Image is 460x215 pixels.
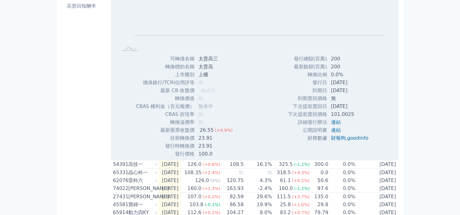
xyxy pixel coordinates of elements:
td: 0.0% [329,201,356,209]
td: [DATE] [327,79,373,87]
td: 29.8 [310,201,329,209]
td: 0.0% [327,71,373,79]
td: [DATE] [159,160,181,169]
div: 雷科六 [128,177,156,184]
td: 到期日 [287,87,327,95]
div: 25.8 [279,201,292,208]
td: 太普高三 [195,55,237,63]
span: 無 [239,170,244,175]
td: 101.0025 [327,110,373,118]
div: 寶緯一 [128,201,156,208]
td: CBAS 權利金（百元報價） [136,102,195,110]
td: 0.0% [329,160,356,169]
div: 27431 [113,193,127,200]
div: 54391 [113,161,127,168]
td: 50.6 [310,177,329,185]
td: 最新 CB 收盤價 [136,87,195,95]
td: 發行價格 [136,150,195,158]
td: [DATE] [356,160,398,169]
span: 無成交 [201,88,216,93]
div: 111.5 [276,193,292,200]
span: (+0.2%) [292,178,310,183]
td: 200 [327,55,373,63]
td: 發行時轉換價 [136,142,195,150]
div: 160.0 [186,185,203,192]
span: (+3.7%) [292,194,310,199]
td: 200 [327,63,373,71]
div: 318.5 [276,169,292,176]
td: 上櫃 [195,71,237,79]
td: 163.93 [221,185,244,193]
div: 65331 [113,169,127,176]
span: (-1.2%) [294,186,310,191]
td: 轉換溢價率 [136,118,195,126]
td: 轉換價值 [136,95,195,102]
span: (+9.9%) [215,128,233,133]
div: 45581 [113,201,127,208]
td: [DATE] [159,193,181,201]
td: [DATE] [159,177,181,185]
td: [DATE] [356,185,398,193]
span: 無 [198,95,203,101]
td: 4.3% [244,177,272,185]
a: 財報狗 [331,135,345,141]
td: 轉換標的名稱 [136,63,195,71]
td: 擔保銀行/TCRI信用評等 [136,79,195,87]
td: 0.0 [310,169,329,177]
td: 0.0% [329,177,356,185]
span: (0%) [210,178,220,183]
div: 61.1 [279,177,292,184]
td: 財務數據 [287,134,327,142]
td: 108.5 [221,160,244,169]
div: 108.35 [183,169,202,176]
td: 120.75 [221,177,244,185]
td: -2.4% [244,185,272,193]
td: 無 [327,95,373,102]
td: [DATE] [327,102,373,110]
td: 86.58 [221,201,244,209]
td: 下次提前賣回日 [287,102,327,110]
td: 詳細發行辦法 [287,118,327,126]
li: 高賣回報酬率 [64,2,108,10]
td: [DATE] [159,201,181,209]
span: (+0.6%) [202,162,220,167]
span: (-0.1%) [205,202,220,207]
a: 高賣回報酬率 [64,1,108,11]
td: 97.6 [310,185,329,193]
span: 無 [198,119,203,125]
span: (+0.7%) [292,210,310,215]
td: 下次提前賣回價格 [287,110,327,118]
div: 126.0 [194,177,210,184]
span: (+0.1%) [202,210,220,215]
td: [DATE] [356,177,398,185]
td: CBAS 折現率 [136,110,195,118]
td: 0.0% [329,193,356,201]
div: 126.0 [186,161,203,168]
span: (+2.4%) [202,170,220,175]
td: 23.91 [195,134,237,142]
td: 0.0% [329,169,356,177]
div: 高技一 [128,161,156,168]
span: (+4.3%) [292,170,310,175]
td: 可轉債名稱 [136,55,195,63]
span: 無 [198,80,203,85]
td: 公開說明書 [287,126,327,134]
div: 103.8 [188,201,205,208]
span: 無 [267,170,272,175]
td: [DATE] [356,169,398,177]
td: [DATE] [356,193,398,201]
td: 最新餘額(百萬) [287,63,327,71]
td: 29.6% [244,193,272,201]
td: 300.0 [310,160,329,169]
span: (+1.3%) [202,186,220,191]
td: 目前轉換價 [136,134,195,142]
td: [DATE] [159,185,181,193]
td: 100.0 [195,150,237,158]
div: [PERSON_NAME] [128,185,156,192]
td: 135.0 [310,193,329,201]
a: goodinfo [347,135,368,141]
div: 160.0 [278,185,294,192]
a: 連結 [331,127,341,133]
td: 23.91 [195,142,237,150]
td: 82.59 [221,193,244,201]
